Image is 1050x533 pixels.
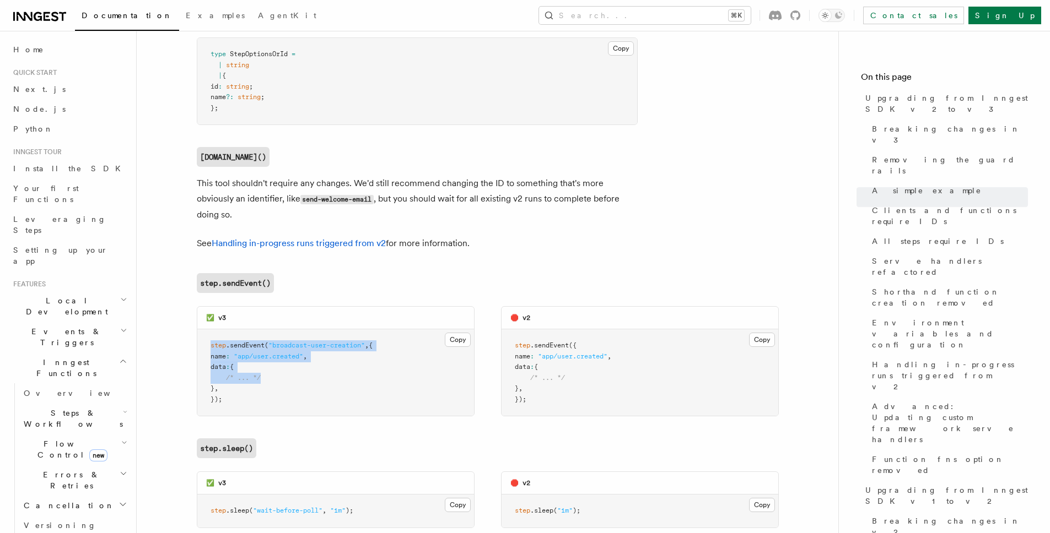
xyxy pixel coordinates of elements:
span: ); [573,507,580,514]
span: , [303,352,307,360]
span: Breaking changes in v3 [872,123,1028,145]
span: ( [265,341,268,349]
span: "app/user.created" [234,352,303,360]
a: Sign Up [968,7,1041,24]
span: }); [515,395,526,403]
button: Search...⌘K [539,7,751,24]
span: name [515,352,530,360]
a: Upgrading from Inngest SDK v1 to v2 [861,480,1028,511]
a: Node.js [9,99,130,119]
code: ✅ v3 [206,314,226,322]
span: Errors & Retries [19,469,120,491]
button: Cancellation [19,496,130,515]
span: "1m" [330,507,346,514]
span: Local Development [9,295,120,317]
span: = [292,50,295,58]
span: AgentKit [258,11,316,20]
span: Handling in-progress runs triggered from v2 [872,359,1028,392]
span: ; [249,83,253,90]
span: : [218,83,222,90]
code: ✅ v3 [206,479,226,487]
button: Copy [749,333,775,347]
span: Inngest tour [9,148,62,156]
button: Copy [445,333,471,347]
span: .sendEvent [530,341,569,349]
span: , [607,352,611,360]
span: ?: [226,93,234,101]
span: | [218,72,222,79]
span: Your first Functions [13,184,79,204]
a: All steps require IDs [868,231,1028,251]
p: This tool shouldn't require any changes. We'd still recommend changing the ID to something that's... [197,176,638,222]
span: Upgrading from Inngest SDK v1 to v2 [865,485,1028,507]
span: : [530,363,534,371]
a: Handling in-progress runs triggered from v2 [868,355,1028,396]
span: Steps & Workflows [19,407,123,429]
a: AgentKit [251,3,323,30]
a: Python [9,119,130,139]
span: }; [211,104,218,112]
span: : [226,352,230,360]
a: Install the SDK [9,159,130,178]
span: , [519,384,523,392]
a: Shorthand function creation removed [868,282,1028,313]
a: Examples [179,3,251,30]
span: ( [249,507,253,514]
span: Features [9,280,46,289]
span: Environment variables and configuration [872,317,1028,350]
span: string [226,61,249,69]
span: Next.js [13,85,66,94]
button: Local Development [9,291,130,322]
span: Examples [186,11,245,20]
code: 🛑 v2 [510,479,530,487]
a: Clients and functions require IDs [868,200,1028,231]
span: A simple example [872,185,982,196]
span: step [515,507,530,514]
a: Upgrading from Inngest SDK v2 to v3 [861,88,1028,119]
span: { [369,341,373,349]
span: type [211,50,226,58]
a: Breaking changes in v3 [868,119,1028,150]
a: Removing the guard rails [868,150,1028,181]
span: Function fns option removed [872,454,1028,476]
span: step [211,341,226,349]
span: Serve handlers refactored [872,255,1028,278]
span: Removing the guard rails [872,154,1028,176]
button: Inngest Functions [9,352,130,383]
span: data [211,363,226,371]
span: .sleep [530,507,553,514]
button: Errors & Retries [19,465,130,496]
span: step [211,507,226,514]
a: Serve handlers refactored [868,251,1028,282]
span: | [218,61,222,69]
button: Steps & Workflows [19,403,130,434]
span: ; [261,93,265,101]
button: Events & Triggers [9,322,130,352]
span: } [515,384,519,392]
span: }); [211,395,222,403]
span: StepOptionsOrId [230,50,288,58]
span: ); [346,507,353,514]
span: , [214,384,218,392]
span: Versioning [24,521,96,530]
span: Upgrading from Inngest SDK v2 to v3 [865,93,1028,115]
span: , [365,341,369,349]
code: step.sleep() [197,438,256,458]
a: Overview [19,383,130,403]
span: Advanced: Updating custom framework serve handlers [872,401,1028,445]
span: Overview [24,389,137,398]
a: Leveraging Steps [9,209,130,240]
span: , [322,507,326,514]
p: See for more information. [197,236,638,251]
span: Shorthand function creation removed [872,286,1028,308]
button: Copy [445,498,471,512]
a: [DOMAIN_NAME]() [197,147,270,167]
code: send-welcome-email [300,195,374,204]
span: : [530,352,534,360]
span: data [515,363,530,371]
span: Setting up your app [13,246,108,265]
span: name [211,352,226,360]
a: Documentation [75,3,179,31]
span: "app/user.created" [538,352,607,360]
